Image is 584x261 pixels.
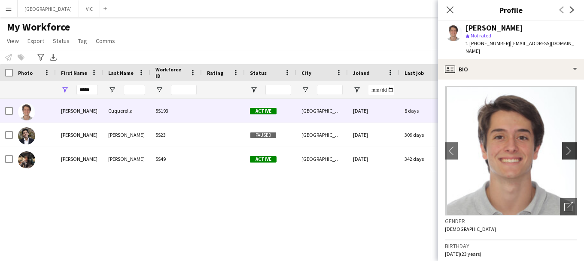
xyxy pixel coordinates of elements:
[317,85,343,95] input: City Filter Input
[438,59,584,80] div: Bio
[465,40,574,54] span: | [EMAIL_ADDRESS][DOMAIN_NAME]
[36,52,46,62] app-action-btn: Advanced filters
[438,4,584,15] h3: Profile
[18,151,35,169] img: David Jiménez de Tena
[445,226,496,232] span: [DEMOGRAPHIC_DATA]
[18,103,35,120] img: David Cuquerella
[250,70,267,76] span: Status
[103,123,150,147] div: [PERSON_NAME]
[348,99,399,123] div: [DATE]
[348,147,399,171] div: [DATE]
[250,132,277,138] span: Paused
[49,35,73,46] a: Status
[18,127,35,144] img: David Hernandez Morgado
[61,70,87,76] span: First Name
[7,21,70,34] span: My Workforce
[296,123,348,147] div: [GEOGRAPHIC_DATA]
[92,35,119,46] a: Comms
[155,86,163,94] button: Open Filter Menu
[75,35,91,46] a: Tag
[150,123,202,147] div: 5S23
[250,86,258,94] button: Open Filter Menu
[7,37,19,45] span: View
[3,35,22,46] a: View
[124,85,145,95] input: Last Name Filter Input
[265,85,291,95] input: Status Filter Input
[108,70,134,76] span: Last Name
[171,85,197,95] input: Workforce ID Filter Input
[445,242,577,250] h3: Birthday
[155,66,186,79] span: Workforce ID
[78,37,87,45] span: Tag
[296,99,348,123] div: [GEOGRAPHIC_DATA]
[76,85,98,95] input: First Name Filter Input
[79,0,100,17] button: VIC
[56,147,103,171] div: [PERSON_NAME]
[445,217,577,225] h3: Gender
[150,147,202,171] div: 5S49
[56,99,103,123] div: [PERSON_NAME]
[296,147,348,171] div: [GEOGRAPHIC_DATA]
[250,156,277,163] span: Active
[24,35,48,46] a: Export
[348,123,399,147] div: [DATE]
[399,147,451,171] div: 342 days
[471,32,491,39] span: Not rated
[56,123,103,147] div: [PERSON_NAME]
[18,0,79,17] button: [GEOGRAPHIC_DATA]
[465,40,510,46] span: t. [PHONE_NUMBER]
[96,37,115,45] span: Comms
[560,198,577,215] div: Open photos pop-in
[207,70,223,76] span: Rating
[301,86,309,94] button: Open Filter Menu
[368,85,394,95] input: Joined Filter Input
[103,147,150,171] div: [PERSON_NAME]
[27,37,44,45] span: Export
[353,70,370,76] span: Joined
[250,108,277,114] span: Active
[18,70,33,76] span: Photo
[61,86,69,94] button: Open Filter Menu
[353,86,361,94] button: Open Filter Menu
[399,99,451,123] div: 8 days
[445,86,577,215] img: Crew avatar or photo
[108,86,116,94] button: Open Filter Menu
[48,52,58,62] app-action-btn: Export XLSX
[465,24,523,32] div: [PERSON_NAME]
[405,70,424,76] span: Last job
[53,37,70,45] span: Status
[445,251,481,257] span: [DATE] (23 years)
[301,70,311,76] span: City
[150,99,202,123] div: 5S193
[399,123,451,147] div: 309 days
[103,99,150,123] div: Cuquerella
